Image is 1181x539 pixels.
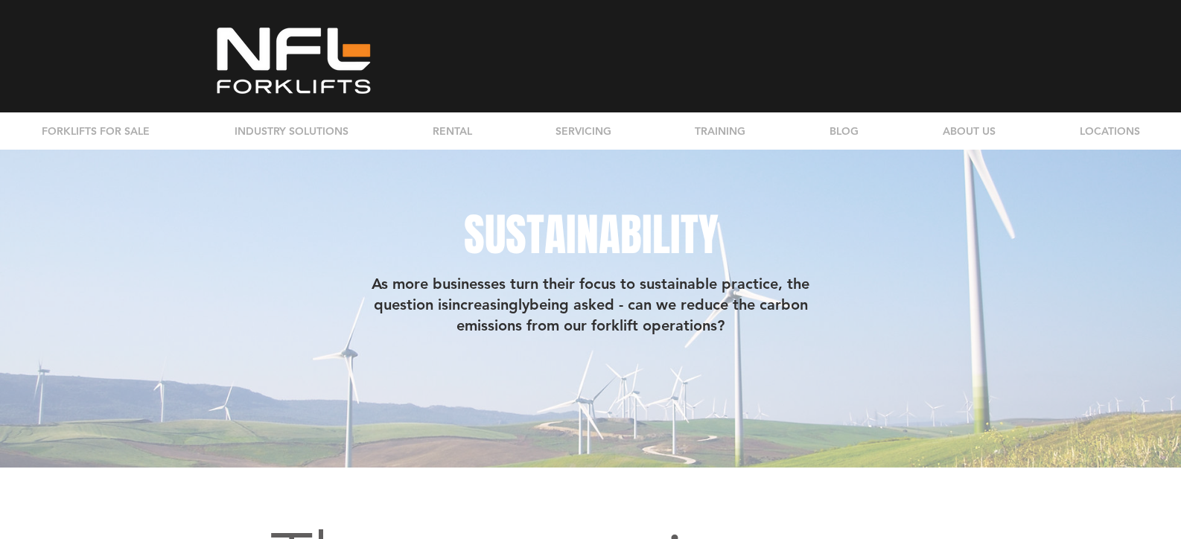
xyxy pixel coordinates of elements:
p: INDUSTRY SOLUTIONS [227,112,356,150]
a: SERVICING [513,112,652,150]
p: ABOUT US [935,112,1003,150]
a: BLOG [787,112,900,150]
p: SERVICING [548,112,619,150]
p: TRAINING [687,112,753,150]
div: LOCATIONS [1037,112,1181,150]
span: increasingly [372,275,809,334]
img: NFL White_LG clearcut.png [208,24,379,97]
p: BLOG [822,112,866,150]
span: SUSTAINABILITY [464,202,719,268]
span: As more businesses turn their focus to sustainable practice, the question is [372,275,809,313]
a: INDUSTRY SOLUTIONS [191,112,390,150]
a: RENTAL [390,112,513,150]
p: LOCATIONS [1072,112,1147,150]
span: being asked - can we reduce the carbon emissions from our forklift operations? [456,296,808,334]
a: TRAINING [652,112,787,150]
div: ABOUT US [900,112,1037,150]
p: RENTAL [425,112,480,150]
p: FORKLIFTS FOR SALE [34,112,157,150]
